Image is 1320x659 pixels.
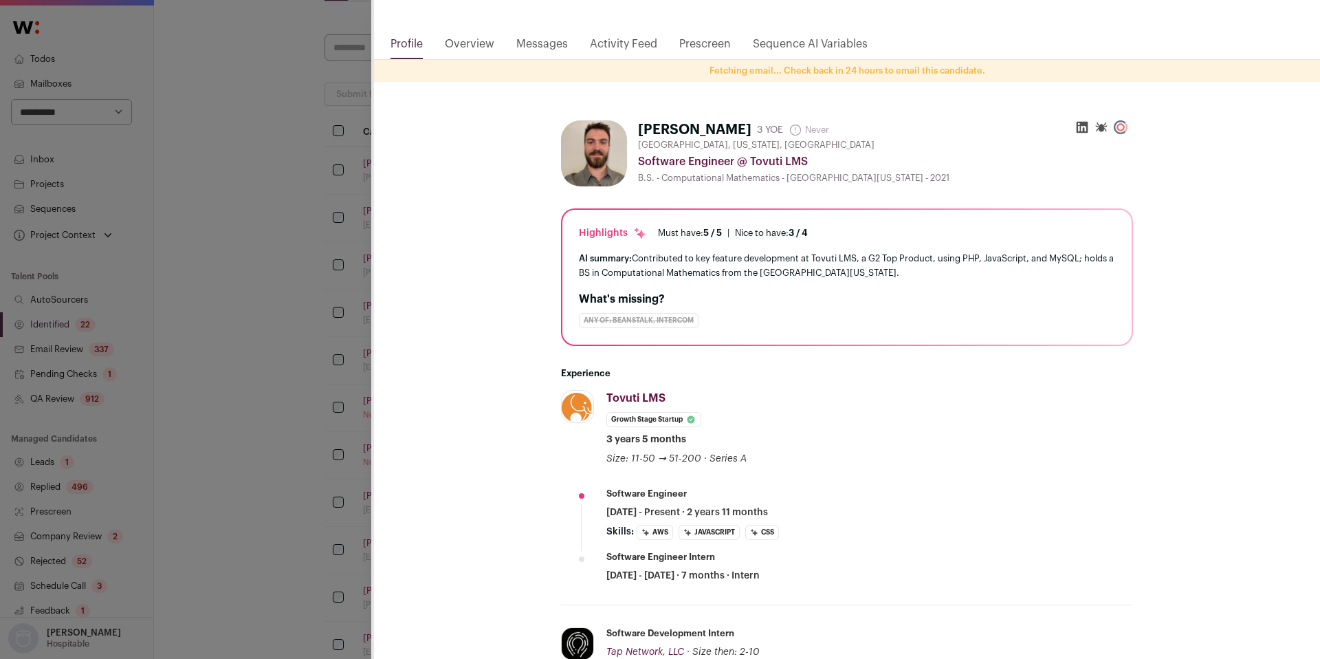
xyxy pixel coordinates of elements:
[606,393,665,404] span: Tovuti LMS
[638,173,1133,184] div: B.S. - Computational Mathematics - [GEOGRAPHIC_DATA][US_STATE] - 2021
[606,551,715,563] div: Software Engineer Intern
[590,36,657,59] a: Activity Feed
[606,647,684,657] span: Tap Network, LLC
[606,433,686,446] span: 3 years 5 months
[638,120,751,140] h1: [PERSON_NAME]
[562,393,593,421] img: b3cf4c9d9dd080670e3a54e8baf592c1bd3352d05304c35bc0e682c1b770d1df.png
[374,65,1320,76] p: Fetching email... Check back in 24 hours to email this candidate.
[516,36,568,59] a: Messages
[638,140,874,151] span: [GEOGRAPHIC_DATA], [US_STATE], [GEOGRAPHIC_DATA]
[679,525,740,540] li: JavaScript
[709,454,747,464] span: Series A
[745,525,779,540] li: CSS
[390,36,423,59] a: Profile
[679,36,731,59] a: Prescreen
[445,36,494,59] a: Overview
[579,251,1115,280] div: Contributed to key feature development at Tovuti LMS, a G2 Top Product, using PHP, JavaScript, an...
[658,228,722,239] div: Must have:
[789,228,808,237] span: 3 / 4
[561,120,627,186] img: 4fe623cf53a0124f78897f868f77c21d80dda11ecadaa5d2d1ddc97f03bd5fc1
[638,153,1133,170] div: Software Engineer @ Tovuti LMS
[789,123,829,137] span: Never
[606,506,768,519] span: [DATE] - Present · 2 years 11 months
[753,36,868,59] a: Sequence AI Variables
[579,313,698,328] div: Any of: Beanstalk, Intercom
[579,254,632,263] span: AI summary:
[606,569,760,583] span: [DATE] - [DATE] · 7 months · Intern
[658,228,808,239] ul: |
[703,228,722,237] span: 5 / 5
[606,412,701,427] li: Growth Stage Startup
[561,368,1133,379] h2: Experience
[757,123,783,137] div: 3 YOE
[606,454,701,464] span: Size: 11-50 → 51-200
[687,647,760,657] span: · Size then: 2-10
[579,291,1115,307] h2: What's missing?
[606,488,687,500] div: Software Engineer
[606,627,734,640] div: Software Development Intern
[637,525,673,540] li: AWS
[704,452,707,466] span: ·
[579,226,647,240] div: Highlights
[735,228,808,239] div: Nice to have:
[606,525,634,539] span: Skills:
